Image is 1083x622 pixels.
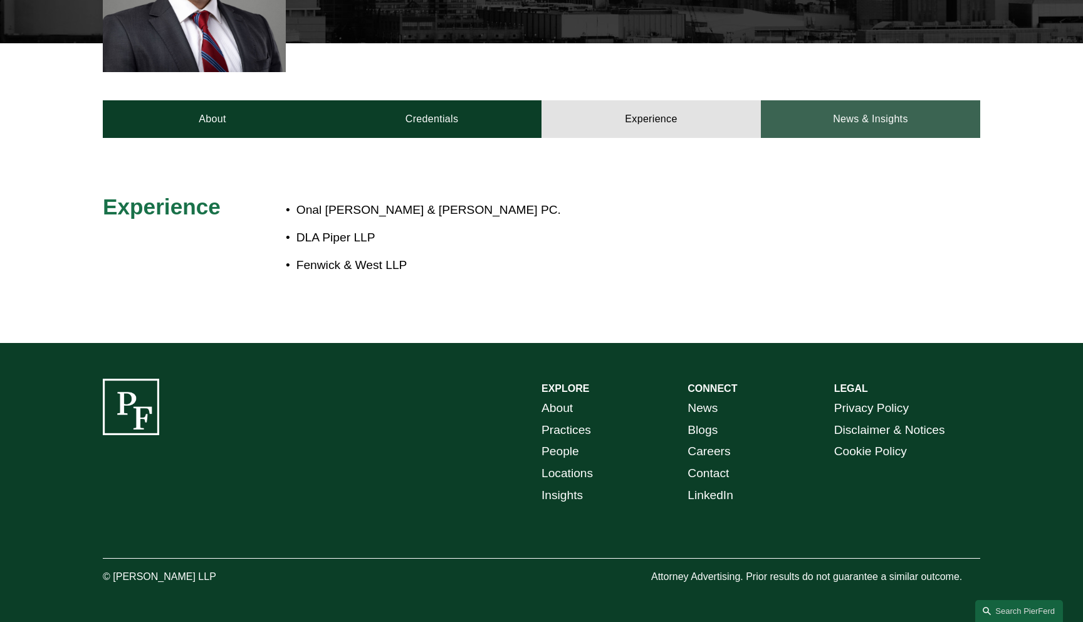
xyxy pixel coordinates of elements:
[541,441,579,463] a: People
[541,100,761,138] a: Experience
[834,398,909,419] a: Privacy Policy
[688,383,737,394] strong: CONNECT
[688,485,733,507] a: LinkedIn
[103,568,286,586] p: © [PERSON_NAME] LLP
[103,100,322,138] a: About
[834,441,907,463] a: Cookie Policy
[688,463,729,485] a: Contact
[541,398,573,419] a: About
[834,419,945,441] a: Disclaimer & Notices
[541,485,583,507] a: Insights
[688,398,718,419] a: News
[296,199,871,221] p: Onal [PERSON_NAME] & [PERSON_NAME] PC.
[688,441,730,463] a: Careers
[296,255,871,277] p: Fenwick & West LLP
[541,463,593,485] a: Locations
[322,100,541,138] a: Credentials
[541,383,589,394] strong: EXPLORE
[975,600,1063,622] a: Search this site
[296,227,871,249] p: DLA Piper LLP
[761,100,980,138] a: News & Insights
[541,419,591,441] a: Practices
[103,194,221,219] span: Experience
[834,383,868,394] strong: LEGAL
[688,419,718,441] a: Blogs
[651,568,980,586] p: Attorney Advertising. Prior results do not guarantee a similar outcome.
